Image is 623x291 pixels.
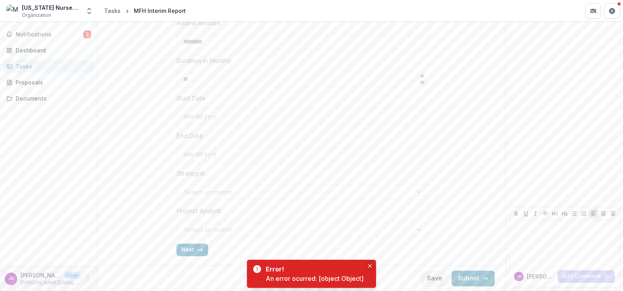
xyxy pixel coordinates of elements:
p: User [64,272,80,279]
button: Align Right [608,209,618,218]
div: An error ocurred: [object Object] [266,274,364,283]
button: Align Center [599,209,608,218]
button: Submit [452,271,495,286]
p: Strategist [176,169,205,178]
div: Dashboard [16,46,88,54]
p: [PERSON_NAME] [20,271,61,279]
a: Tasks [101,5,124,16]
div: Jill Kliethermes [8,276,14,281]
a: Documents [3,92,94,105]
button: More [83,274,93,284]
img: Missouri Nurses Association [6,5,19,17]
button: Strike [540,209,550,218]
p: [PERSON_NAME][EMAIL_ADDRESS][DOMAIN_NAME] [20,279,80,286]
div: [US_STATE] Nurses Association [22,4,81,12]
button: Open entity switcher [84,3,95,19]
button: Get Help [604,3,620,19]
button: Italicize [531,209,540,218]
div: Proposals [16,78,88,86]
button: Partners [585,3,601,19]
p: [PERSON_NAME] [527,272,555,280]
button: Heading 1 [550,209,560,218]
span: 2 [83,31,91,38]
div: Tasks [104,7,121,15]
span: Notifications [16,31,83,38]
button: Bold [511,209,521,218]
p: Award Amount [176,18,220,28]
a: Dashboard [3,44,94,57]
button: Next [176,244,208,256]
p: Duration in Months [176,56,231,65]
button: Heading 2 [560,209,569,218]
div: MFH Interim Report [134,7,186,15]
div: Jill Kliethermes [517,275,522,278]
div: Documents [16,94,88,102]
button: Underline [521,209,531,218]
div: Error! [266,264,360,274]
a: Tasks [3,60,94,73]
p: End Date [176,131,203,140]
button: Close [365,261,375,271]
div: Tasks [16,62,88,70]
button: Save [421,271,448,286]
p: Project Analyst [176,206,221,216]
button: Align Left [589,209,598,218]
button: Notifications2 [3,28,94,41]
button: Add Comment [558,270,615,283]
button: Bullet List [569,209,579,218]
p: Start Date [176,93,205,103]
nav: breadcrumb [101,5,189,16]
a: Proposals [3,76,94,89]
span: Organization [22,12,51,19]
button: Ordered List [579,209,589,218]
